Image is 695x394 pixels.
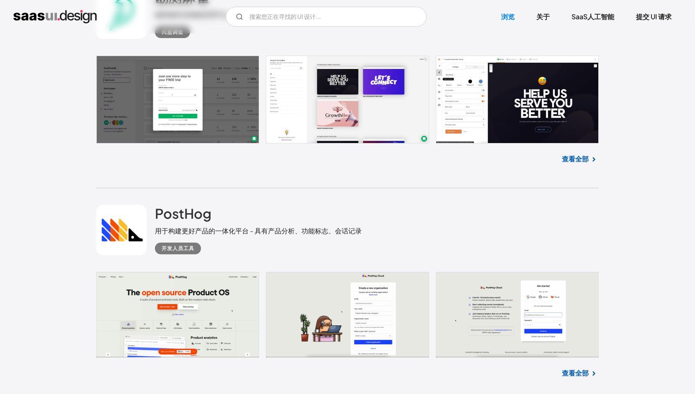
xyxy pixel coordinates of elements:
[636,12,672,21] font: 提交 UI 请求
[536,12,550,21] font: 关于
[226,7,427,27] form: 电子邮件表格
[226,7,427,27] input: 搜索您正在寻找的 UI 设计...
[626,8,682,26] a: 提交 UI 请求
[571,12,614,21] font: SaaS人工智能
[491,8,525,26] a: 浏览
[155,226,362,235] font: 用于构建更好产品的一体化平台 - 具有产品分析、功能标志、会话记录
[562,154,589,163] font: 查看全部
[562,368,589,378] a: 查看全部
[155,205,211,222] font: PostHog
[13,10,97,23] a: 家
[501,12,515,21] font: 浏览
[162,245,194,251] font: 开发人员工具
[155,205,211,226] a: PostHog
[562,154,589,164] a: 查看全部
[526,8,560,26] a: 关于
[561,8,624,26] a: SaaS人工智能
[562,368,589,377] font: 查看全部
